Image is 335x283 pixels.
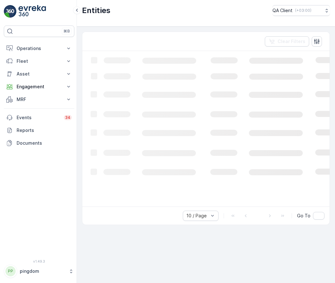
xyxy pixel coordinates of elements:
button: Clear Filters [265,36,309,47]
p: Reports [17,127,72,134]
p: Engagement [17,83,62,90]
button: Engagement [4,80,74,93]
p: Events [17,114,60,121]
p: Operations [17,45,62,52]
p: 34 [65,115,71,120]
p: MRF [17,96,62,103]
p: Documents [17,140,72,146]
button: QA Client(+03:00) [272,5,330,16]
p: ( +03:00 ) [295,8,311,13]
button: PPpingdom [4,265,74,278]
button: Asset [4,68,74,80]
p: Asset [17,71,62,77]
button: Fleet [4,55,74,68]
p: pingdom [20,268,65,274]
img: logo [4,5,17,18]
button: MRF [4,93,74,106]
img: logo_light-DOdMpM7g.png [19,5,46,18]
a: Events34 [4,111,74,124]
span: v 1.49.3 [4,259,74,263]
p: Fleet [17,58,62,64]
div: PP [5,266,16,276]
span: Go To [297,213,310,219]
a: Reports [4,124,74,137]
p: Clear Filters [278,38,305,45]
a: Documents [4,137,74,149]
p: QA Client [272,7,293,14]
button: Operations [4,42,74,55]
p: Entities [82,5,110,16]
p: ⌘B [63,29,70,34]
